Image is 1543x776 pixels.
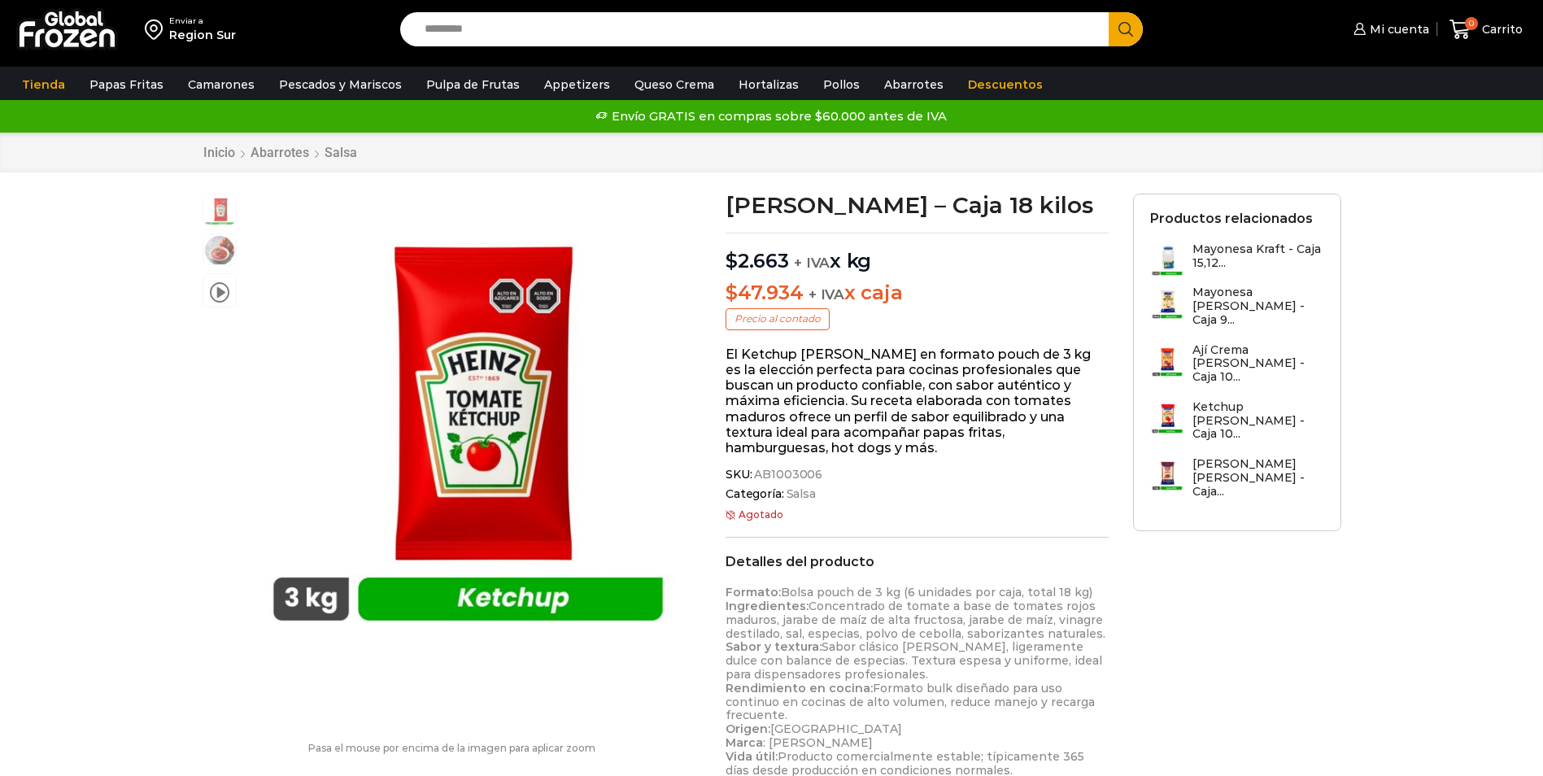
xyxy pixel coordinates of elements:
div: 1 / 3 [245,194,691,640]
img: address-field-icon.svg [145,15,169,43]
a: Pulpa de Frutas [418,69,528,100]
a: Papas Fritas [81,69,172,100]
nav: Breadcrumb [203,145,358,160]
a: Camarones [180,69,263,100]
h3: Mayonesa Kraft - Caja 15,12... [1192,242,1324,270]
div: Region Sur [169,27,236,43]
h3: Mayonesa [PERSON_NAME] - Caja 9... [1192,286,1324,326]
strong: Formato: [726,585,781,599]
a: Pescados y Mariscos [271,69,410,100]
bdi: 2.663 [726,249,789,272]
p: Pasa el mouse por encima de la imagen para aplicar zoom [203,743,702,754]
img: ketchup heinz [245,194,691,640]
a: Salsa [784,487,816,501]
strong: Vida útil: [726,749,778,764]
h2: Productos relacionados [1150,211,1313,226]
span: Mi cuenta [1366,21,1429,37]
h2: Detalles del producto [726,554,1109,569]
bdi: 47.934 [726,281,803,304]
strong: Marca [726,735,763,750]
a: Hortalizas [730,69,807,100]
span: + IVA [794,255,830,271]
span: ketchup [203,234,236,267]
a: Abarrotes [876,69,952,100]
strong: Origen: [726,722,770,736]
span: 0 [1465,17,1478,30]
a: Appetizers [536,69,618,100]
a: Mayonesa Kraft - Caja 15,12... [1150,242,1324,277]
span: SKU: [726,468,1109,482]
span: Carrito [1478,21,1523,37]
strong: Sabor y textura: [726,639,822,654]
span: $ [726,249,738,272]
h1: [PERSON_NAME] – Caja 18 kilos [726,194,1109,216]
a: Inicio [203,145,236,160]
strong: Rendimiento en cocina: [726,681,873,695]
a: Mi cuenta [1349,13,1429,46]
a: 0 Carrito [1445,11,1527,49]
span: + IVA [809,286,844,303]
a: Ají Crema [PERSON_NAME] - Caja 10... [1150,343,1324,392]
p: x caja [726,281,1109,305]
a: Ketchup [PERSON_NAME] - Caja 10... [1150,400,1324,449]
a: Pollos [815,69,868,100]
a: Descuentos [960,69,1051,100]
p: x kg [726,233,1109,273]
h3: Ketchup [PERSON_NAME] - Caja 10... [1192,400,1324,441]
span: Categoría: [726,487,1109,501]
h3: [PERSON_NAME] [PERSON_NAME] - Caja... [1192,457,1324,498]
a: Tienda [14,69,73,100]
span: AB1003006 [752,468,822,482]
a: Mayonesa [PERSON_NAME] - Caja 9... [1150,286,1324,334]
button: Search button [1109,12,1143,46]
p: El Ketchup [PERSON_NAME] en formato pouch de 3 kg es la elección perfecta para cocinas profesiona... [726,347,1109,456]
span: ketchup heinz [203,194,236,227]
div: Enviar a [169,15,236,27]
a: [PERSON_NAME] [PERSON_NAME] - Caja... [1150,457,1324,506]
h3: Ají Crema [PERSON_NAME] - Caja 10... [1192,343,1324,384]
a: Queso Crema [626,69,722,100]
a: Abarrotes [250,145,310,160]
strong: Ingredientes: [726,599,809,613]
span: $ [726,281,738,304]
p: Precio al contado [726,308,830,329]
a: Salsa [324,145,358,160]
p: Agotado [726,509,1109,521]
